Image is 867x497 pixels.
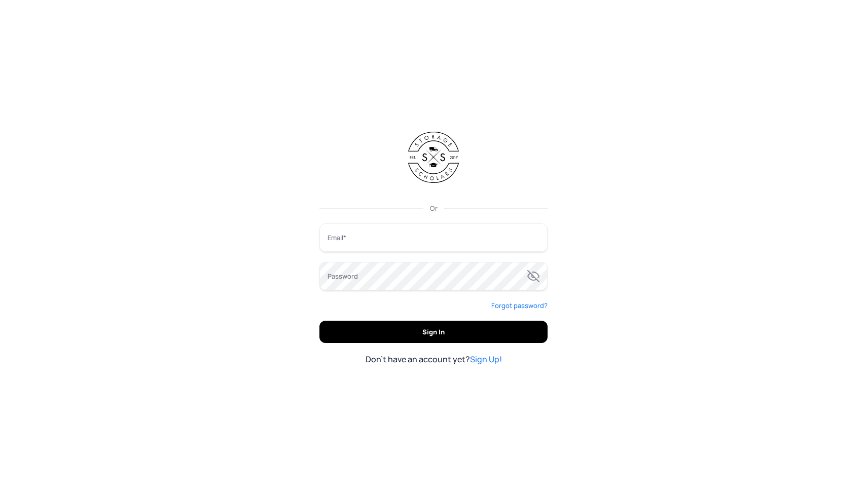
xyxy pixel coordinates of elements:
[319,321,548,343] button: Sign In
[319,203,548,213] div: Or
[366,353,502,365] span: Don't have an account yet?
[332,321,535,343] span: Sign In
[491,301,548,310] span: Forgot password?
[491,300,548,311] a: Forgot password?
[408,132,459,183] img: Storage Scholars Logo Black
[470,354,502,365] a: Sign Up!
